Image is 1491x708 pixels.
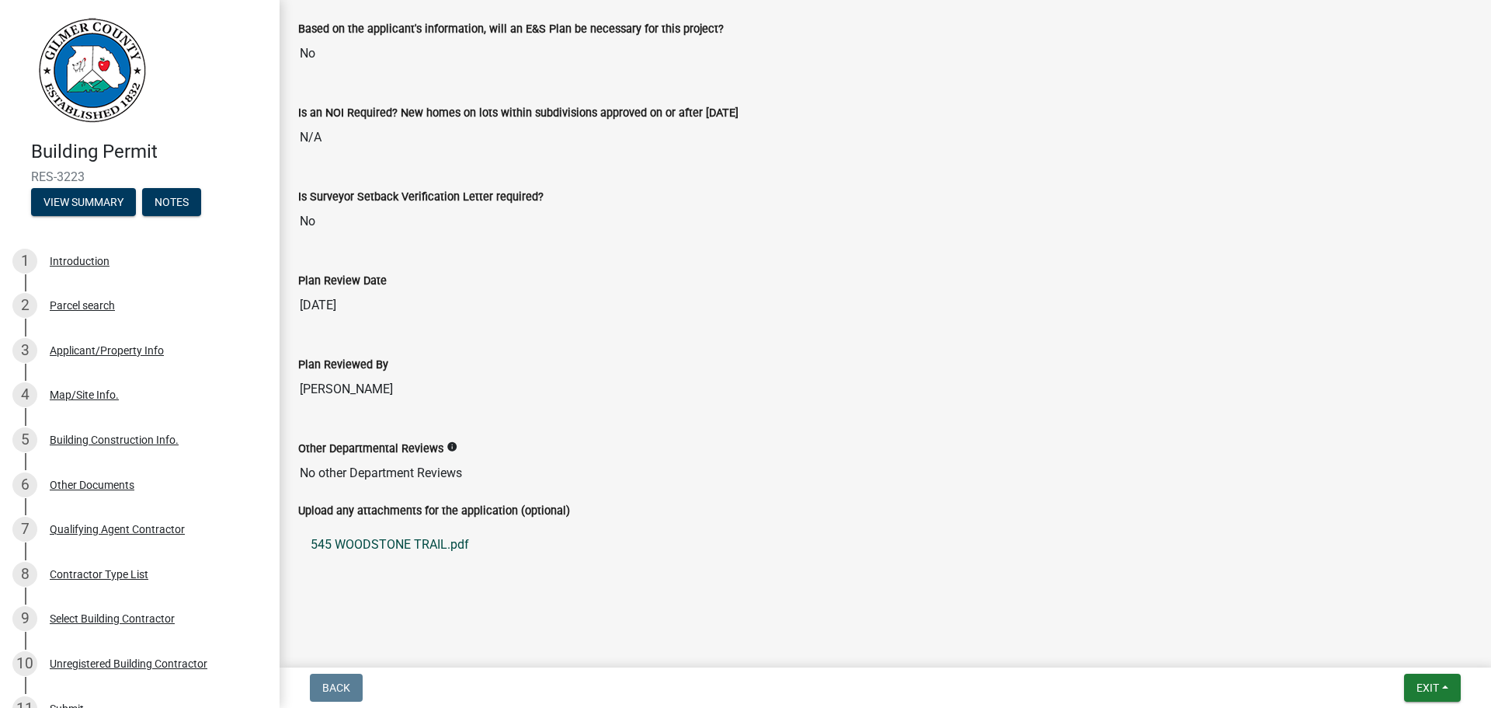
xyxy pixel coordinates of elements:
div: Select Building Contractor [50,613,175,624]
button: Exit [1404,674,1461,702]
label: Is Surveyor Setback Verification Letter required? [298,192,544,203]
div: Introduction [50,256,109,267]
div: 6 [12,473,37,497]
i: info [447,441,457,452]
div: Map/Site Info. [50,389,119,400]
img: Gilmer County, Georgia [31,16,148,124]
label: Based on the applicant's information, will an E&S Plan be necessary for this project? [298,24,724,35]
span: Exit [1416,682,1439,694]
div: 10 [12,651,37,676]
button: Back [310,674,363,702]
div: Building Construction Info. [50,434,179,445]
a: 545 WOODSTONE TRAIL.pdf [298,526,1472,563]
button: Notes [142,188,201,216]
div: 2 [12,293,37,318]
label: Other Departmental Reviews [298,444,443,455]
button: View Summary [31,188,136,216]
div: 5 [12,427,37,452]
span: RES-3223 [31,169,248,184]
label: Plan Reviewed By [298,360,388,371]
div: Other Documents [50,480,134,490]
div: 1 [12,249,37,274]
div: 4 [12,382,37,407]
div: 7 [12,517,37,542]
h4: Building Permit [31,141,267,163]
div: Contractor Type List [50,569,148,580]
span: Back [322,682,350,694]
div: Parcel search [50,300,115,311]
div: 8 [12,562,37,587]
div: Qualifying Agent Contractor [50,524,185,535]
label: Plan Review Date [298,276,387,287]
div: 3 [12,338,37,363]
div: Unregistered Building Contractor [50,658,207,669]
wm-modal-confirm: Summary [31,197,136,209]
div: Applicant/Property Info [50,345,164,356]
label: Is an NOI Required? New homes on lots within subdivisions approved on or after [DATE] [298,108,739,119]
label: Upload any attachments for the application (optional) [298,506,570,517]
div: 9 [12,606,37,631]
wm-modal-confirm: Notes [142,197,201,209]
